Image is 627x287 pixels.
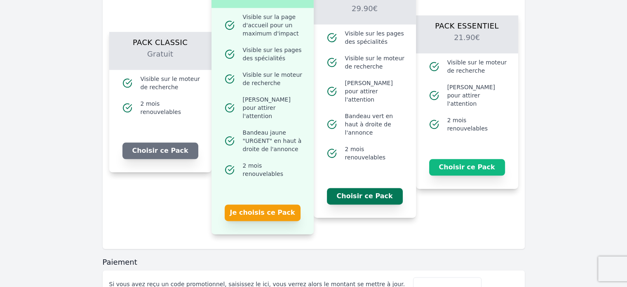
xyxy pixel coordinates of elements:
span: [PERSON_NAME] pour attirer l'attention [447,83,508,108]
span: Visible sur le moteur de recherche [243,71,304,87]
button: Choisir ce Pack [327,188,403,204]
span: 2 mois renouvelables [447,116,508,133]
span: [PERSON_NAME] pour attirer l'attention [243,95,304,120]
span: 2 mois renouvelables [345,145,406,161]
button: Choisir ce Pack [429,159,505,176]
span: Visible sur les pages des spécialités [345,29,406,46]
span: Visible sur les pages des spécialités [243,46,304,62]
span: Visible sur le moteur de recherche [345,54,406,71]
h2: Gratuit [119,48,202,70]
h3: Paiement [103,257,525,267]
span: Visible sur la page d'accueil pour un maximum d'impact [243,13,304,38]
span: Bandeau jaune "URGENT" en haut à droite de l'annonce [243,128,304,153]
button: Choisir ce Pack [122,142,198,159]
span: 2 mois renouvelables [141,100,202,116]
h2: 29.90€ [324,3,406,24]
h1: Pack Classic [119,32,202,48]
h2: 21.90€ [426,32,508,53]
button: Je choisis ce Pack [225,204,301,221]
span: Visible sur le moteur de recherche [447,58,508,75]
span: [PERSON_NAME] pour attirer l'attention [345,79,406,104]
span: Bandeau vert en haut à droite de l'annonce [345,112,406,137]
h1: Pack Essentiel [426,15,508,32]
span: Visible sur le moteur de recherche [141,75,202,91]
span: 2 mois renouvelables [243,161,304,178]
